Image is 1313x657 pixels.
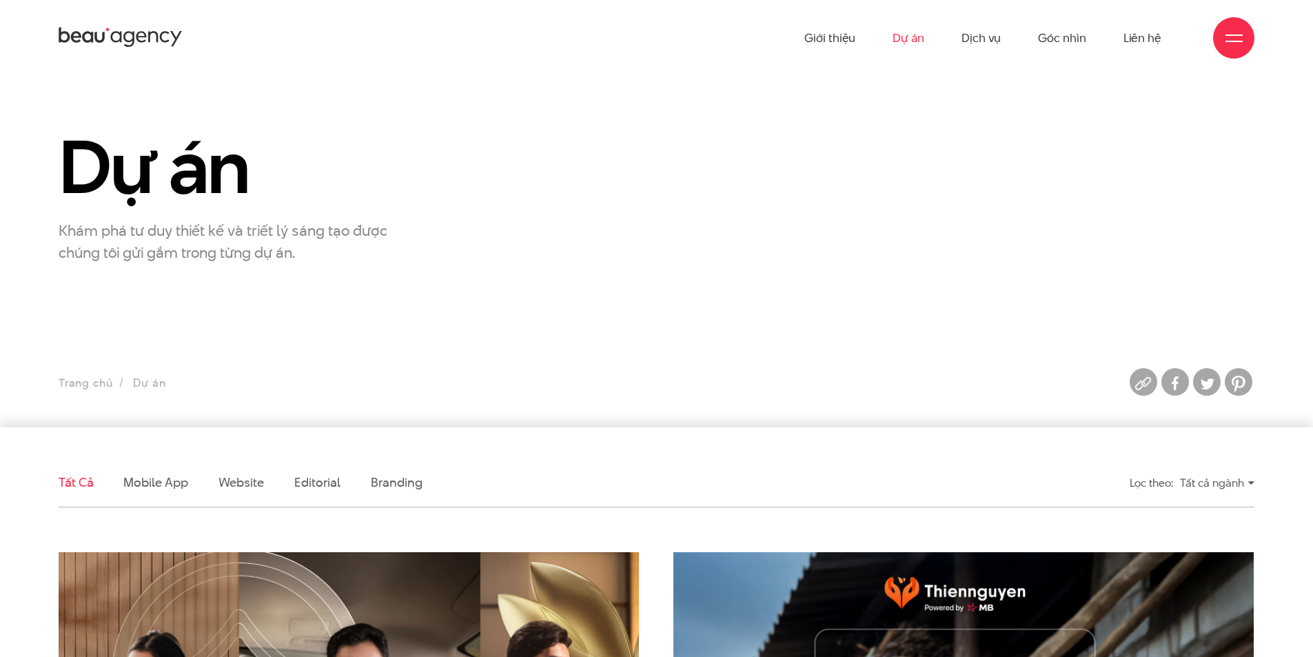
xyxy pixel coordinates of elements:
h1: Dự án [59,128,434,207]
div: Tất cả ngành [1180,471,1254,495]
a: Editorial [294,474,340,491]
a: Mobile app [123,474,187,491]
a: Tất cả [59,474,93,491]
p: Khám phá tư duy thiết kế và triết lý sáng tạo được chúng tôi gửi gắm trong từng dự án. [59,219,403,263]
a: Trang chủ [59,375,112,391]
div: Lọc theo: [1130,471,1173,495]
a: Website [218,474,264,491]
a: Branding [371,474,422,491]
